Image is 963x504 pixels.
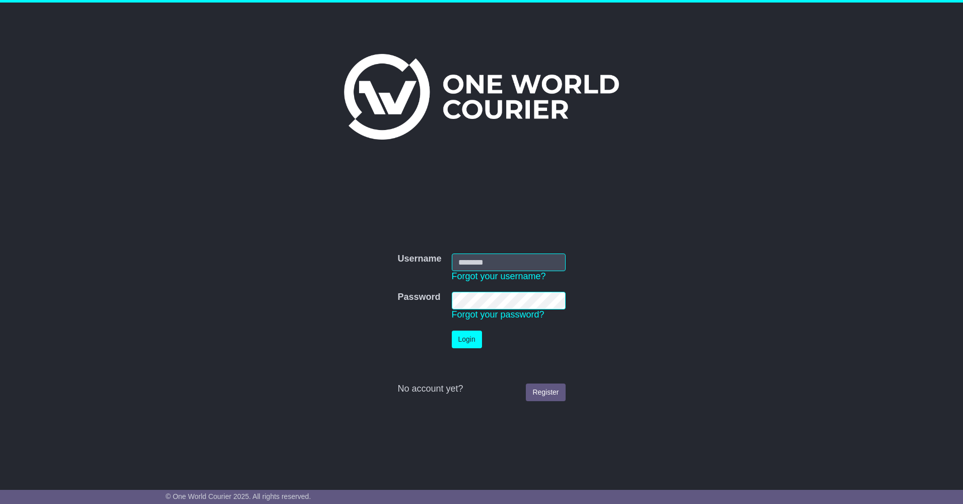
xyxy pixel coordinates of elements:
img: One World [344,54,619,140]
a: Forgot your username? [452,271,546,281]
label: Username [397,254,441,265]
div: No account yet? [397,384,565,395]
a: Register [526,384,565,401]
label: Password [397,292,440,303]
button: Login [452,331,482,348]
a: Forgot your password? [452,309,544,320]
span: © One World Courier 2025. All rights reserved. [166,492,311,500]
